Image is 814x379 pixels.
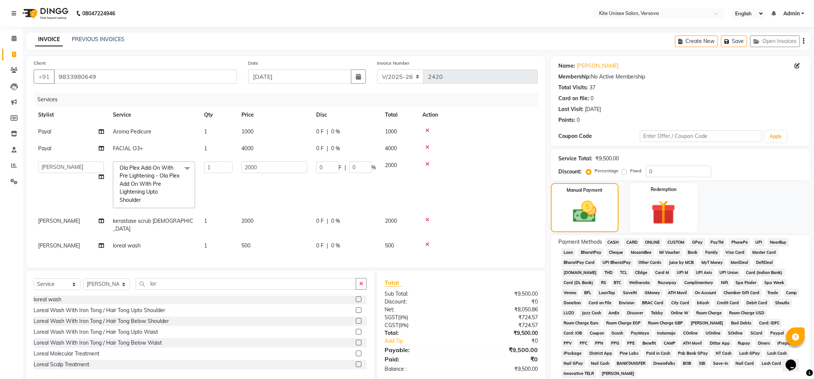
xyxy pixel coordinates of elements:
span: SGST [385,314,398,321]
span: 500 [241,242,250,249]
div: loreal wash [34,296,61,303]
span: Venmo [561,289,579,297]
span: LoanTap [596,289,618,297]
span: Other Cards [636,258,664,267]
div: Membership: [558,73,591,81]
span: UOnline [703,329,723,338]
span: Bank [685,248,700,257]
span: 0 % [331,128,340,136]
input: Search or Scan [136,278,356,290]
th: Service [108,107,200,123]
span: Comp [784,289,799,297]
span: bKash [695,299,712,307]
span: FACIAL O3+ [113,145,143,152]
span: Master Card [750,248,778,257]
span: CARD [624,238,640,247]
span: Nail GPay [561,359,586,368]
div: ₹8,050.86 [461,306,543,314]
div: Last Visit: [558,105,583,113]
span: Lash GPay [737,349,762,358]
a: Add Tip [379,337,475,345]
a: PREVIOUS INVOICES [72,36,124,43]
div: Total: [379,329,461,337]
th: Stylist [34,107,108,123]
span: | [327,217,328,225]
span: CASH [605,238,621,247]
span: Total [385,279,402,287]
span: GPay [690,238,705,247]
span: Complimentary [682,278,716,287]
div: ₹0 [475,337,543,345]
label: Manual Payment [567,187,602,194]
span: Payment Methods [558,238,602,246]
span: kerastase scrub [DEMOGRAPHIC_DATA] [113,218,193,232]
span: BTC [611,278,624,287]
span: PPC [577,339,590,348]
span: 4000 [385,145,397,152]
span: PPG [609,339,622,348]
span: F [339,164,342,172]
button: Save [721,36,747,47]
span: SOnline [726,329,745,338]
span: Instamojo [655,329,678,338]
div: ₹9,500.00 [461,345,543,354]
span: | [345,164,346,172]
span: 0 % [331,217,340,225]
span: Payal [38,145,51,152]
span: 0 F [316,242,324,250]
div: ₹0 [461,355,543,364]
div: Net: [379,306,461,314]
b: 08047224946 [82,3,115,24]
div: 0 [577,116,580,124]
div: Loreal Wash With Iron Tong / Hair Tong Below Waist [34,339,162,347]
span: 2000 [241,218,253,224]
div: Loreal Wash With Iron Tong / Hair Tong Upto Shoulder [34,306,165,314]
div: ₹9,500.00 [461,290,543,298]
span: 4000 [241,145,253,152]
span: Pnb Bank GPay [676,349,710,358]
span: Shoutlo [773,299,792,307]
span: Room Charge USD [727,309,767,317]
span: BFL [582,289,593,297]
th: Price [237,107,312,123]
span: | [327,128,328,136]
span: [PERSON_NAME] [38,242,80,249]
span: MyT Money [699,258,725,267]
img: _cash.svg [565,198,604,225]
label: Redemption [651,186,676,193]
span: Card M [653,268,672,277]
span: [DOMAIN_NAME] [561,268,599,277]
span: 0 % [331,145,340,152]
span: PhonePe [729,238,750,247]
div: Loreal Scalp Treatment [34,361,89,369]
span: Tabby [649,309,666,317]
span: ATH Movil [681,339,704,348]
div: ( ) [379,314,461,321]
span: CAMP [661,339,678,348]
span: PayMaya [629,329,652,338]
span: AmEx [606,309,622,317]
span: GMoney [642,289,663,297]
span: 1000 [241,128,253,135]
span: Envision [617,299,637,307]
span: [PERSON_NAME] [38,218,80,224]
div: Discount: [379,298,461,306]
span: Card (DL Bank) [561,278,596,287]
button: Open Invoices [750,36,800,47]
span: ONLINE [643,238,662,247]
span: | [327,145,328,152]
span: Family [703,248,720,257]
span: Donation [561,299,583,307]
button: Apply [765,131,786,142]
span: Dreamfolks [651,359,678,368]
span: 1 [204,128,207,135]
span: COnline [681,329,700,338]
span: District App [587,349,614,358]
span: loreal wash [113,242,141,249]
span: MI Voucher [657,248,682,257]
span: CGST [385,322,398,329]
div: Name: [558,62,575,70]
div: ₹0 [461,298,543,306]
button: +91 [34,70,55,84]
span: Lash Cash [765,349,789,358]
